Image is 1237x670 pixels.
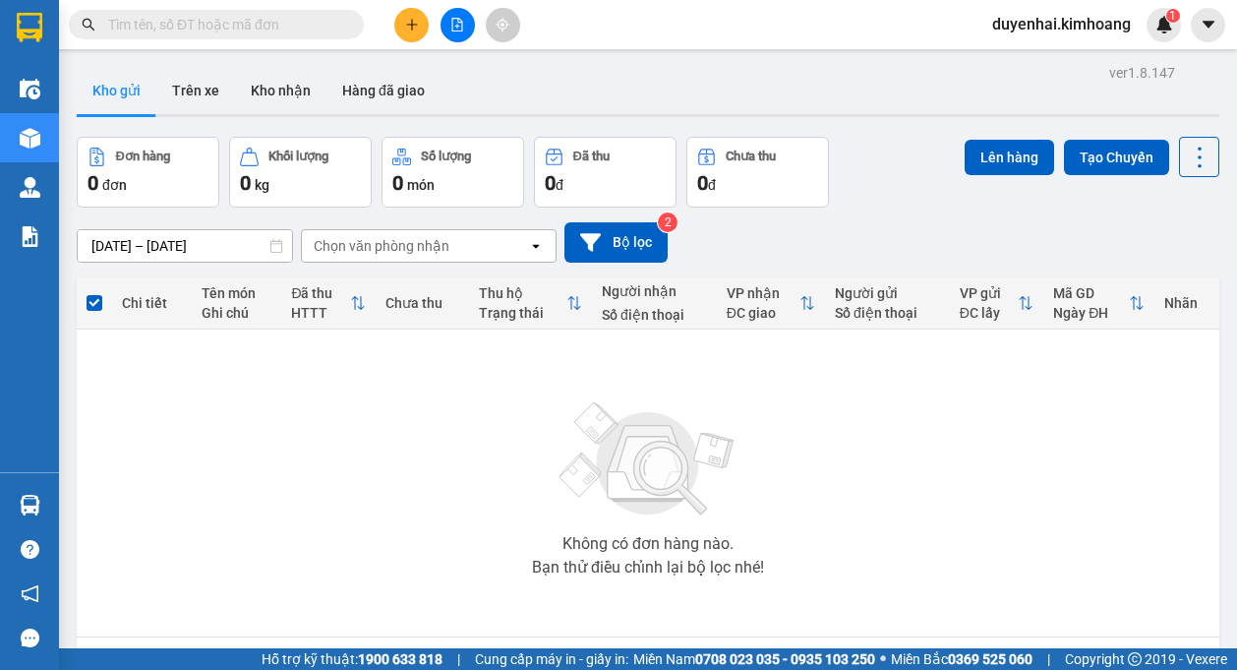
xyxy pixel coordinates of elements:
[1166,9,1180,23] sup: 1
[77,137,219,208] button: Đơn hàng0đơn
[457,648,460,670] span: |
[727,285,799,301] div: VP nhận
[556,177,563,193] span: đ
[965,140,1054,175] button: Lên hàng
[697,171,708,195] span: 0
[835,285,940,301] div: Người gửi
[686,137,829,208] button: Chưa thu0đ
[891,648,1032,670] span: Miền Bắc
[1043,277,1154,330] th: Toggle SortBy
[255,177,269,193] span: kg
[602,283,707,299] div: Người nhận
[550,391,746,528] img: svg+xml;base64,PHN2ZyBjbGFzcz0ibGlzdC1wbHVnX19zdmciIHhtbG5zPSJodHRwOi8vd3d3LnczLm9yZy8yMDAwL3N2Zy...
[82,18,95,31] span: search
[835,305,940,321] div: Số điện thoại
[717,277,825,330] th: Toggle SortBy
[326,67,441,114] button: Hàng đã giao
[950,277,1043,330] th: Toggle SortBy
[88,171,98,195] span: 0
[441,8,475,42] button: file-add
[122,295,182,311] div: Chi tiết
[202,305,272,321] div: Ghi chú
[21,584,39,603] span: notification
[727,305,799,321] div: ĐC giao
[20,495,40,516] img: warehouse-icon
[475,648,628,670] span: Cung cấp máy in - giấy in:
[960,305,1018,321] div: ĐC lấy
[281,277,376,330] th: Toggle SortBy
[695,651,875,667] strong: 0708 023 035 - 0935 103 250
[1109,62,1175,84] div: ver 1.8.147
[1053,285,1129,301] div: Mã GD
[20,79,40,99] img: warehouse-icon
[602,307,707,323] div: Số điện thoại
[235,67,326,114] button: Kho nhận
[407,177,435,193] span: món
[633,648,875,670] span: Miền Nam
[116,150,170,163] div: Đơn hàng
[496,18,509,31] span: aim
[976,12,1147,36] span: duyenhai.kimhoang
[532,560,764,576] div: Bạn thử điều chỉnh lại bộ lọc nhé!
[392,171,403,195] span: 0
[880,655,886,663] span: ⚪️
[708,177,716,193] span: đ
[229,137,372,208] button: Khối lượng0kg
[291,285,350,301] div: Đã thu
[20,226,40,247] img: solution-icon
[479,285,566,301] div: Thu hộ
[77,67,156,114] button: Kho gửi
[1064,140,1169,175] button: Tạo Chuyến
[573,150,610,163] div: Đã thu
[21,540,39,559] span: question-circle
[108,14,340,35] input: Tìm tên, số ĐT hoặc mã đơn
[469,277,592,330] th: Toggle SortBy
[240,171,251,195] span: 0
[1191,8,1225,42] button: caret-down
[1164,295,1209,311] div: Nhãn
[358,651,442,667] strong: 1900 633 818
[291,305,350,321] div: HTTT
[202,285,272,301] div: Tên món
[394,8,429,42] button: plus
[20,128,40,149] img: warehouse-icon
[1047,648,1050,670] span: |
[262,648,442,670] span: Hỗ trợ kỹ thuật:
[562,536,734,552] div: Không có đơn hàng nào.
[545,171,556,195] span: 0
[960,285,1018,301] div: VP gửi
[726,150,776,163] div: Chưa thu
[1155,16,1173,33] img: icon-new-feature
[382,137,524,208] button: Số lượng0món
[1053,305,1129,321] div: Ngày ĐH
[268,150,328,163] div: Khối lượng
[534,137,677,208] button: Đã thu0đ
[1128,652,1142,666] span: copyright
[479,305,566,321] div: Trạng thái
[1169,9,1176,23] span: 1
[385,295,459,311] div: Chưa thu
[658,213,677,232] sup: 2
[156,67,235,114] button: Trên xe
[20,177,40,198] img: warehouse-icon
[486,8,520,42] button: aim
[405,18,419,31] span: plus
[564,222,668,263] button: Bộ lọc
[528,238,544,254] svg: open
[314,236,449,256] div: Chọn văn phòng nhận
[78,230,292,262] input: Select a date range.
[1200,16,1217,33] span: caret-down
[450,18,464,31] span: file-add
[102,177,127,193] span: đơn
[21,629,39,647] span: message
[17,13,42,42] img: logo-vxr
[421,150,471,163] div: Số lượng
[948,651,1032,667] strong: 0369 525 060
